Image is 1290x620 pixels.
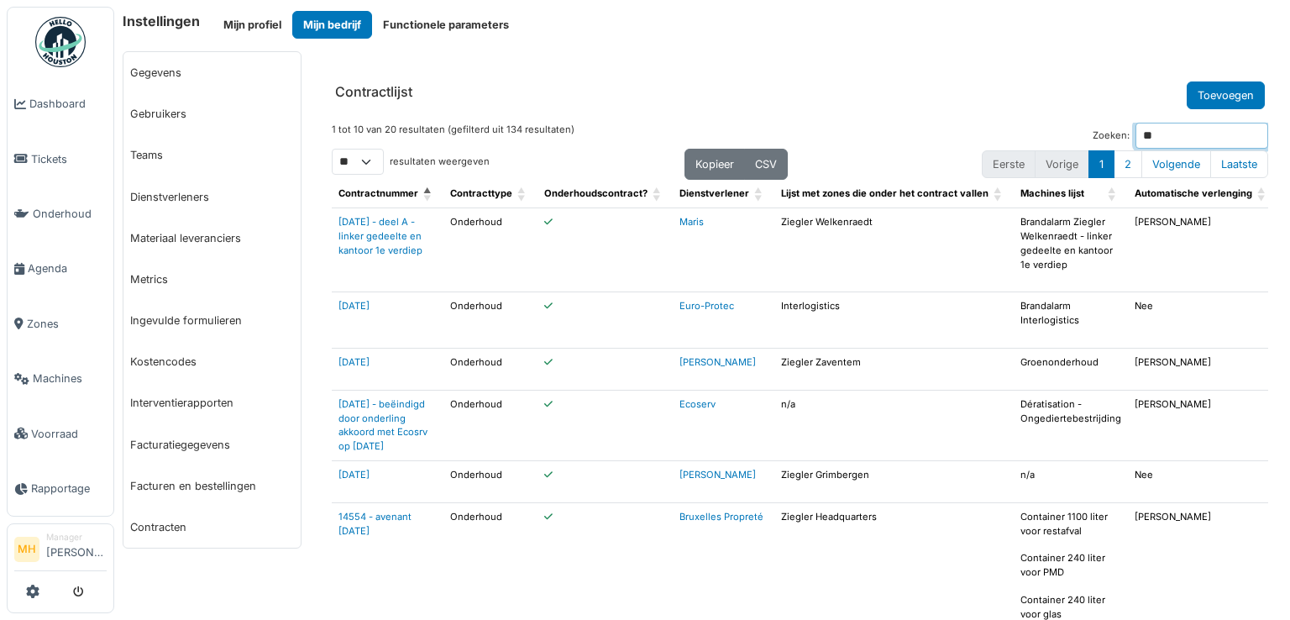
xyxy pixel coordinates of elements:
[292,11,372,39] button: Mijn bedrijf
[28,260,107,276] span: Agenda
[443,460,537,502] td: Onderhoud
[781,355,1007,370] p: Ziegler Zaventem
[781,397,1007,412] p: n/a
[781,468,1007,482] p: Ziegler Grimbergen
[335,84,412,100] h6: Contractlijst
[33,206,107,222] span: Onderhoud
[679,356,756,368] a: [PERSON_NAME]
[123,341,301,382] a: Kostencodes
[982,150,1268,178] nav: pagination
[8,76,113,131] a: Dashboard
[1020,215,1121,271] p: Brandalarm Ziegler Welkenraedt - linker gedeelte en kantoor 1e verdiep
[781,299,1007,313] p: Interlogistics
[1020,551,1121,580] p: Container 240 liter voor PMD
[338,300,370,312] a: [DATE]
[123,382,301,423] a: Interventierapporten
[755,158,777,171] span: CSV
[123,52,301,93] a: Gegevens
[781,510,1007,524] p: Ziegler Headquarters
[29,96,107,112] span: Dashboard
[372,11,520,39] button: Functionele parameters
[338,511,412,537] a: 14554 - avenant [DATE]
[35,17,86,67] img: Badge_color-CXgf-gQk.svg
[123,134,301,176] a: Teams
[1210,150,1268,178] button: Last
[123,218,301,259] a: Materiaal leveranciers
[1135,187,1252,199] span: Automatische verlenging
[679,469,756,481] a: [PERSON_NAME]
[8,406,113,460] a: Voorraad
[1020,510,1121,539] p: Container 1100 liter voor restafval
[781,187,988,199] span: Lijst met zones die onder het contract vallen
[679,398,716,410] a: Ecoserv
[123,465,301,507] a: Facturen en bestellingen
[8,297,113,351] a: Zones
[27,316,107,332] span: Zones
[33,370,107,386] span: Machines
[1088,150,1114,178] button: 1
[679,216,704,228] a: Maris
[123,507,301,548] a: Contracten
[679,300,734,312] a: Euro-Protec
[123,424,301,465] a: Facturatiegegevens
[123,13,200,29] h6: Instellingen
[1128,208,1277,292] td: [PERSON_NAME]
[1108,180,1118,208] span: Machines lijst: Activate to sort
[1114,150,1142,178] button: 2
[1187,81,1265,109] button: Toevoegen
[31,426,107,442] span: Voorraad
[423,180,433,208] span: Contractnummer: Activate to invert sorting
[653,180,663,208] span: Onderhoudscontract?: Activate to sort
[46,531,107,544] div: Manager
[8,131,113,186] a: Tickets
[443,208,537,292] td: Onderhoud
[123,176,301,218] a: Dienstverleners
[1020,468,1121,482] p: n/a
[781,215,1007,229] p: Ziegler Welkenraedt
[1141,150,1211,178] button: Next
[8,187,113,241] a: Onderhoud
[338,398,427,452] a: [DATE] - beëindigd door onderling akkoord met Ecosrv op [DATE]
[14,537,39,562] li: MH
[123,300,301,341] a: Ingevulde formulieren
[390,155,490,169] label: resultaten weergeven
[994,180,1004,208] span: Lijst met zones die onder het contract vallen: Activate to sort
[1128,460,1277,502] td: Nee
[443,348,537,390] td: Onderhoud
[1020,299,1121,328] p: Brandalarm Interlogistics
[1257,180,1267,208] span: Automatische verlenging: Activate to sort
[123,93,301,134] a: Gebruikers
[212,11,292,39] button: Mijn profiel
[123,259,301,300] a: Metrics
[443,292,537,349] td: Onderhoud
[338,356,370,368] a: [DATE]
[14,531,107,571] a: MH Manager[PERSON_NAME]
[46,531,107,567] li: [PERSON_NAME]
[684,149,745,180] button: Kopieer
[744,149,788,180] button: CSV
[332,123,574,149] div: 1 tot 10 van 20 resultaten (gefilterd uit 134 resultaten)
[31,151,107,167] span: Tickets
[443,390,537,460] td: Onderhoud
[1020,187,1084,199] span: Machines lijst
[695,158,734,171] span: Kopieer
[338,187,418,199] span: Contractnummer
[1093,129,1130,143] label: Zoeken:
[754,180,764,208] span: Dienstverlener: Activate to sort
[1020,397,1121,426] p: Dératisation - Ongediertebestrijding
[450,187,512,199] span: Contracttype
[8,461,113,516] a: Rapportage
[517,180,527,208] span: Contracttype: Activate to sort
[1128,292,1277,349] td: Nee
[544,187,648,199] span: Onderhoudscontract?
[8,241,113,296] a: Agenda
[679,511,763,523] a: Bruxelles Propreté
[1020,355,1121,370] p: Groenonderhoud
[1128,390,1277,460] td: [PERSON_NAME]
[338,216,422,256] a: [DATE] - deel A - linker gedeelte en kantoor 1e verdiep
[679,187,749,199] span: Dienstverlener
[31,481,107,497] span: Rapportage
